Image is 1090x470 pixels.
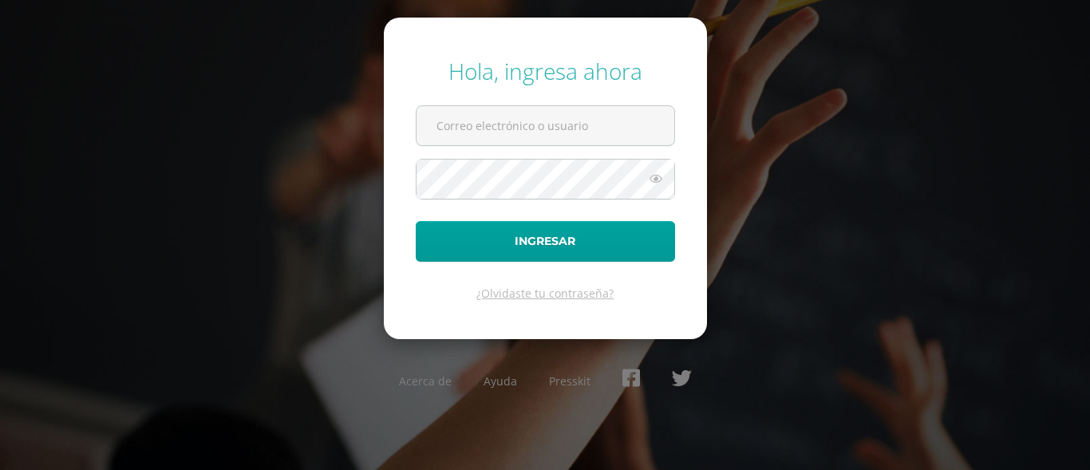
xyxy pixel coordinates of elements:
[417,106,674,145] input: Correo electrónico o usuario
[476,286,614,301] a: ¿Olvidaste tu contraseña?
[549,373,590,389] a: Presskit
[399,373,452,389] a: Acerca de
[484,373,517,389] a: Ayuda
[416,56,675,86] div: Hola, ingresa ahora
[416,221,675,262] button: Ingresar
